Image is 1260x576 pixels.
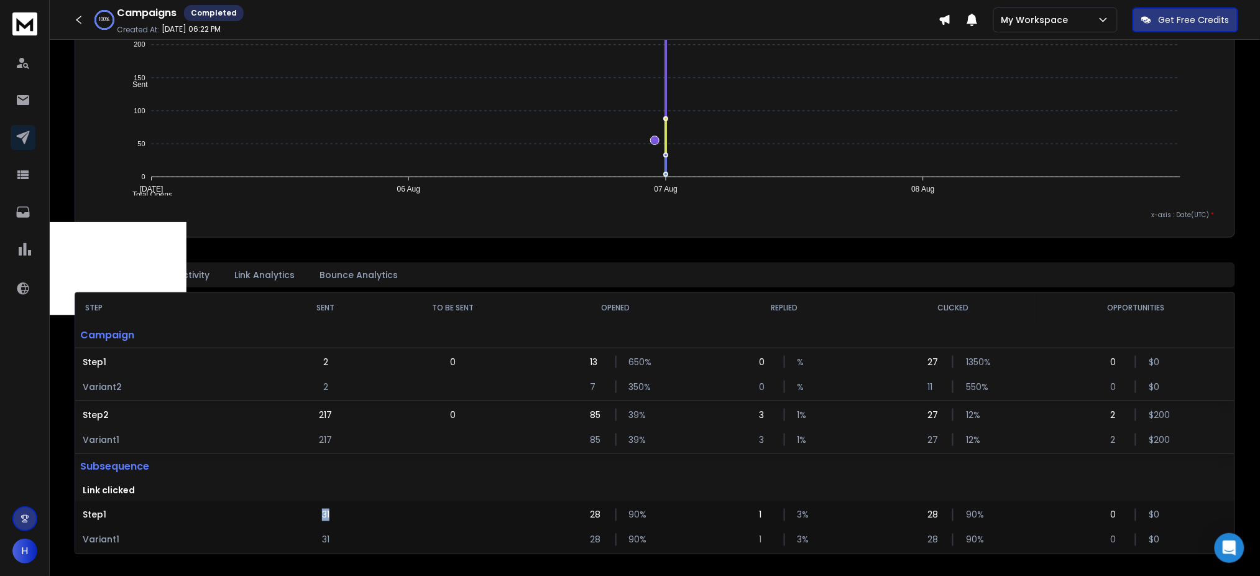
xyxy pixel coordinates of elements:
img: logo [12,12,37,35]
p: Campaign [75,323,277,348]
p: 39 % [629,409,641,421]
p: 12 % [966,409,978,421]
p: Step 1 [83,509,270,521]
p: 100 % [99,16,110,24]
tspan: 200 [134,41,145,49]
p: 1350 % [966,356,978,368]
p: Step 1 [83,356,270,368]
p: Subsequence [75,454,277,479]
p: 1 [759,509,771,521]
th: SENT [277,293,374,323]
p: 28 [591,534,603,546]
p: % [798,381,810,393]
p: Link clicked [75,479,277,501]
p: 0 [1110,509,1123,521]
p: 350 % [629,381,641,393]
div: Open Intercom Messenger [1215,533,1244,563]
p: 0 [1110,381,1123,393]
p: 2 [323,381,328,393]
p: 90 % [629,509,641,521]
button: Link Analytics [227,261,302,289]
p: 3 % [798,509,810,521]
p: 217 [319,409,332,421]
p: 7 [591,381,603,393]
p: 13 [591,356,603,368]
p: Created At: [117,25,159,35]
th: REPLIED [700,293,868,323]
button: Bounce Analytics [312,261,405,289]
tspan: 0 [141,173,145,180]
p: 0 [1110,356,1123,368]
p: 650 % [629,356,641,368]
p: 27 [927,434,940,446]
h1: Campaigns [117,6,177,21]
span: Sent [123,80,148,89]
p: 217 [319,434,332,446]
span: Total Opens [123,191,172,200]
p: 0 [450,356,456,368]
p: 3 [759,434,771,446]
p: x-axis : Date(UTC) [95,210,1215,220]
p: 3 % [798,534,810,546]
button: H [12,539,37,564]
p: 1 % [798,409,810,421]
tspan: [DATE] [139,185,163,194]
tspan: 150 [134,74,145,81]
th: TO BE SENT [374,293,531,323]
p: 31 [322,534,329,546]
p: 0 [759,381,771,393]
p: 1 [759,534,771,546]
p: $ 200 [1149,409,1161,421]
p: Get Free Credits [1159,14,1230,26]
p: 27 [927,409,940,421]
th: OPENED [531,293,700,323]
p: Variant 1 [83,534,270,546]
th: STEP [75,293,277,323]
p: 0 [450,409,456,421]
p: 0 [759,356,771,368]
p: $ 0 [1149,381,1161,393]
tspan: 100 [134,107,145,114]
th: CLICKED [869,293,1037,323]
p: 90 % [966,509,978,521]
button: Get Free Credits [1133,7,1238,32]
p: 2 [1110,434,1123,446]
div: Completed [184,5,244,21]
p: Variant 1 [83,434,270,446]
tspan: 50 [137,140,145,147]
p: 550 % [966,381,978,393]
p: 3 [759,409,771,421]
p: 85 [591,409,603,421]
p: 90 % [629,534,641,546]
p: 27 [927,356,940,368]
p: 0 [1110,534,1123,546]
p: 39 % [629,434,641,446]
p: 31 [322,509,329,521]
tspan: 08 Aug [912,185,935,194]
p: Variant 2 [83,381,270,393]
p: % [798,356,810,368]
p: $ 200 [1149,434,1161,446]
p: 90 % [966,534,978,546]
p: $ 0 [1149,534,1161,546]
p: 2 [323,356,328,368]
th: OPPORTUNITIES [1037,293,1235,323]
p: My Workspace [1001,14,1074,26]
p: 2 [1110,409,1123,421]
p: 1 % [798,434,810,446]
tspan: 06 Aug [397,185,420,194]
p: [DATE] 06:22 PM [162,24,221,34]
tspan: 07 Aug [655,185,678,194]
p: 85 [591,434,603,446]
p: 28 [927,509,940,521]
p: 28 [591,509,603,521]
p: $ 0 [1149,509,1161,521]
p: 11 [927,381,940,393]
button: Activity [169,261,217,289]
p: $ 0 [1149,356,1161,368]
p: Step 2 [83,409,270,421]
p: 28 [927,534,940,546]
p: 12 % [966,434,978,446]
